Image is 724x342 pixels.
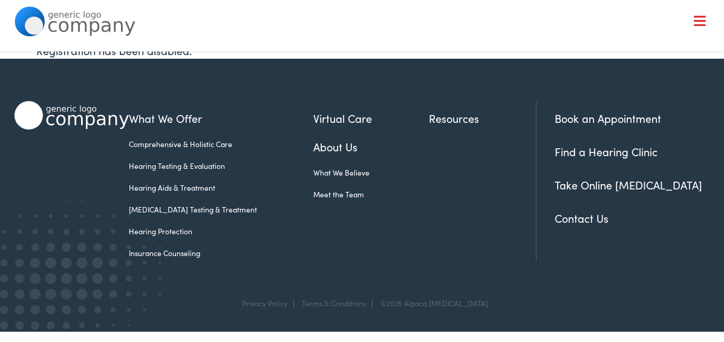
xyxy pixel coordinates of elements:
img: Alpaca Audiology [15,101,129,130]
a: Find a Hearing Clinic [555,144,657,159]
a: What We Offer [24,48,709,86]
a: Insurance Counseling [129,248,314,258]
a: Take Online [MEDICAL_DATA] [555,177,702,192]
a: Comprehensive & Holistic Care [129,139,314,150]
a: Resources [429,110,536,127]
a: About Us [313,139,429,155]
a: Book an Appointment [555,111,661,126]
a: Hearing Protection [129,226,314,237]
a: Privacy Policy [242,298,287,308]
a: Virtual Care [313,110,429,127]
a: Meet the Team [313,189,429,200]
a: Hearing Testing & Evaluation [129,160,314,171]
a: What We Believe [313,167,429,178]
a: [MEDICAL_DATA] Testing & Treatment [129,204,314,215]
a: Contact Us [555,211,608,226]
a: Terms & Conditions [302,298,366,308]
a: Hearing Aids & Treatment [129,182,314,193]
a: What We Offer [129,110,314,127]
div: ©2025 Alpaca [MEDICAL_DATA] [374,299,488,307]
